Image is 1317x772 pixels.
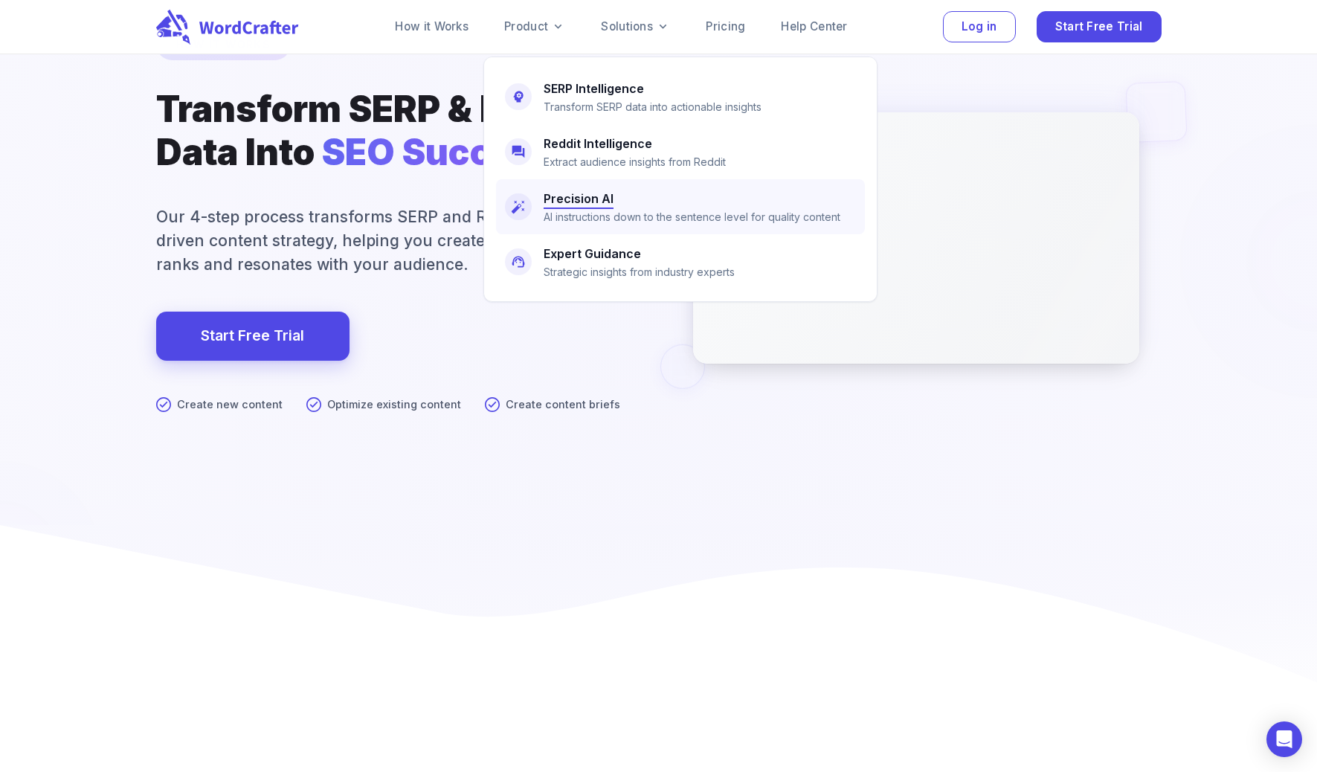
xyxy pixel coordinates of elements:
[544,188,614,209] h6: Precision AI
[781,18,847,36] a: Help Center
[1266,721,1302,757] div: Open Intercom Messenger
[544,78,644,99] h6: SERP Intelligence
[544,99,761,115] p: Transform SERP data into actionable insights
[544,264,735,280] p: Strategic insights from industry experts
[504,18,565,36] a: Product
[544,243,641,264] h6: Expert Guidance
[496,179,865,234] a: Precision AIAI instructions down to the sentence level for quality content
[962,17,997,37] span: Log in
[544,154,726,170] p: Extract audience insights from Reddit
[544,133,652,154] h6: Reddit Intelligence
[496,124,865,179] a: Reddit IntelligenceExtract audience insights from Reddit
[496,234,865,289] a: Expert GuidanceStrategic insights from industry experts
[706,18,745,36] a: Pricing
[1055,17,1143,37] span: Start Free Trial
[395,18,468,36] a: How it Works
[693,112,1139,364] iframe: WordCrafter Precision AI
[496,69,865,124] a: SERP IntelligenceTransform SERP data into actionable insights
[201,324,304,349] a: Start Free Trial
[544,209,840,225] p: AI instructions down to the sentence level for quality content
[601,18,670,36] a: Solutions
